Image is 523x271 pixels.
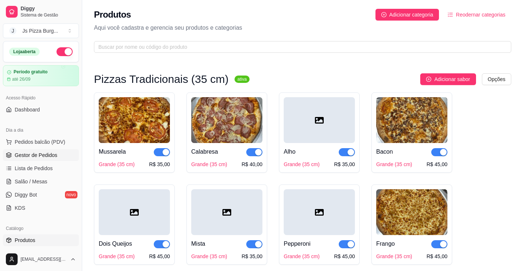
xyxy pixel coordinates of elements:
[191,239,205,248] div: Mista
[3,223,79,234] div: Catálogo
[21,256,67,262] span: [EMAIL_ADDRESS][DOMAIN_NAME]
[3,104,79,116] a: Dashboard
[284,147,295,156] div: Alho
[482,73,511,85] button: Opções
[235,76,250,83] sup: ativa
[15,237,35,244] span: Produtos
[99,239,132,248] div: Dois Queijos
[241,253,262,260] div: R$ 35,00
[15,106,40,113] span: Dashboard
[149,161,170,168] div: R$ 35,00
[15,191,37,198] span: Diggy Bot
[3,136,79,148] button: Pedidos balcão (PDV)
[241,161,262,168] div: R$ 40,00
[3,3,79,21] a: DiggySistema de Gestão
[376,189,447,235] img: product-image
[420,73,476,85] button: Adicionar sabor
[3,189,79,201] a: Diggy Botnovo
[376,239,395,248] div: Frango
[191,253,227,260] div: Grande (35 cm)
[15,178,47,185] span: Salão / Mesas
[3,250,79,268] button: [EMAIL_ADDRESS][DOMAIN_NAME]
[334,161,355,168] div: R$ 35,00
[94,9,131,21] h2: Produtos
[3,162,79,174] a: Lista de Pedidos
[426,77,431,82] span: plus-circle
[3,65,79,86] a: Período gratuitoaté 26/09
[434,75,470,83] span: Adicionar sabor
[9,48,40,56] div: Loja aberta
[3,176,79,187] a: Salão / Mesas
[284,253,320,260] div: Grande (35 cm)
[99,253,135,260] div: Grande (35 cm)
[376,253,412,260] div: Grande (35 cm)
[9,27,17,34] span: J
[376,147,393,156] div: Bacon
[389,11,433,19] span: Adicionar categoria
[99,97,170,143] img: product-image
[15,204,25,212] span: KDS
[14,69,48,75] article: Período gratuito
[284,239,310,248] div: Pepperoni
[21,12,76,18] span: Sistema de Gestão
[98,43,501,51] input: Buscar por nome ou código do produto
[381,12,386,17] span: plus-circle
[376,97,447,143] img: product-image
[334,253,355,260] div: R$ 45,00
[448,12,453,17] span: ordered-list
[15,138,65,146] span: Pedidos balcão (PDV)
[3,124,79,136] div: Dia a dia
[99,161,135,168] div: Grande (35 cm)
[375,9,439,21] button: Adicionar categoria
[15,165,53,172] span: Lista de Pedidos
[99,147,126,156] div: Mussarela
[21,6,76,12] span: Diggy
[376,161,412,168] div: Grande (35 cm)
[57,47,73,56] button: Alterar Status
[15,151,57,159] span: Gestor de Pedidos
[149,253,170,260] div: R$ 45,00
[22,27,58,34] div: Js Pizza Burg ...
[426,161,447,168] div: R$ 45,00
[3,23,79,38] button: Select a team
[488,75,505,83] span: Opções
[442,9,511,21] button: Reodernar categorias
[191,97,262,143] img: product-image
[3,92,79,104] div: Acesso Rápido
[94,23,511,32] p: Aqui você cadastra e gerencia seu produtos e categorias
[94,75,229,84] h3: Pizzas Tradicionais (35 cm)
[12,76,30,82] article: até 26/09
[3,202,79,214] a: KDS
[284,161,320,168] div: Grande (35 cm)
[3,234,79,246] a: Produtos
[426,253,447,260] div: R$ 45,00
[191,147,218,156] div: Calabresa
[191,161,227,168] div: Grande (35 cm)
[456,11,505,19] span: Reodernar categorias
[3,149,79,161] a: Gestor de Pedidos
